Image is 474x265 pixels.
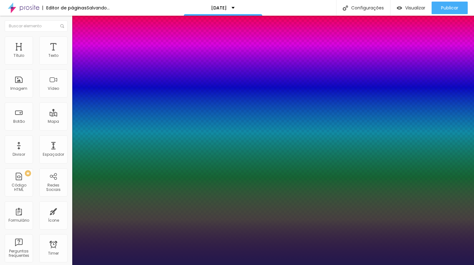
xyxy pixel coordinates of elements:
[48,86,59,91] div: Vídeo
[6,249,31,258] div: Perguntas frequentes
[6,183,31,192] div: Código HTML
[14,53,24,58] div: Título
[8,218,29,223] div: Formulário
[343,5,348,11] img: Icone
[48,251,59,256] div: Timer
[41,183,66,192] div: Redes Sociais
[13,152,25,157] div: Divisor
[43,152,64,157] div: Espaçador
[397,5,402,11] img: view-1.svg
[87,6,110,10] div: Salvando...
[42,6,87,10] div: Editor de páginas
[441,5,458,10] span: Publicar
[432,2,468,14] button: Publicar
[390,2,432,14] button: Visualizar
[405,5,425,10] span: Visualizar
[10,86,27,91] div: Imagem
[60,24,64,28] img: Icone
[48,53,58,58] div: Texto
[5,20,68,32] input: Buscar elemento
[48,218,59,223] div: Ícone
[13,119,25,124] div: Botão
[48,119,59,124] div: Mapa
[211,6,227,10] p: [DATE]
